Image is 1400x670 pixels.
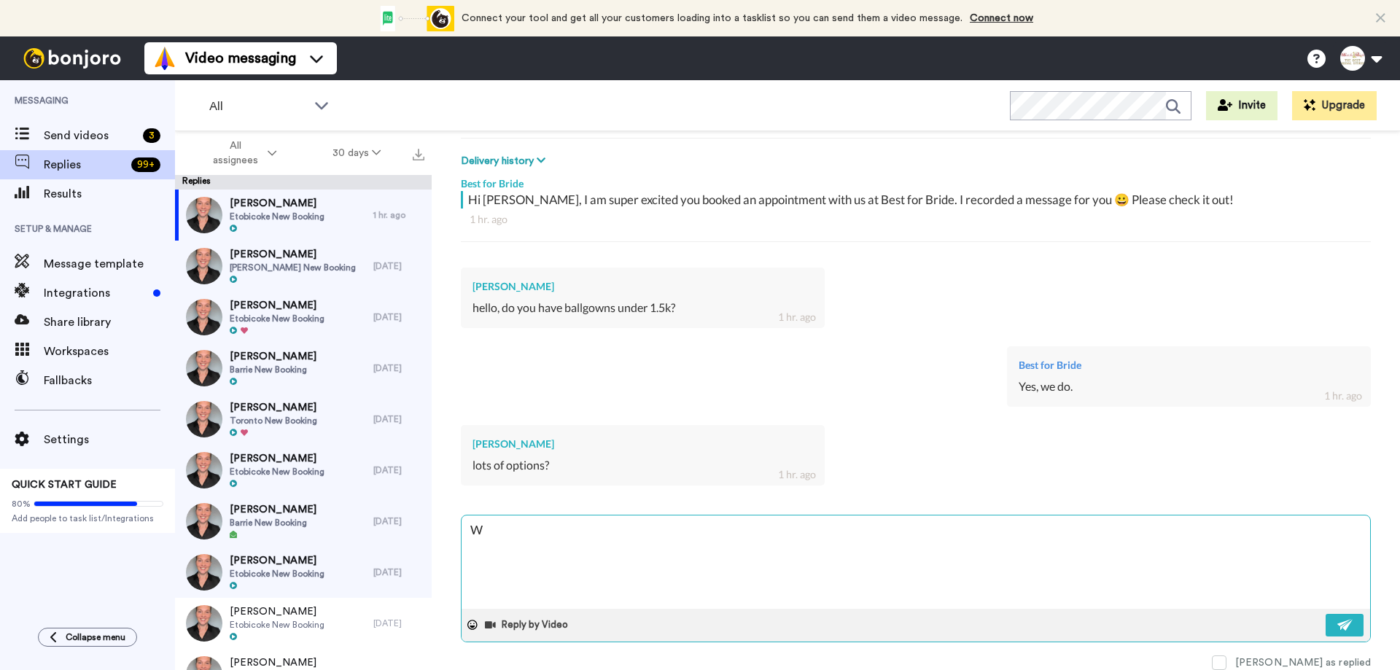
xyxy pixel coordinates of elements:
a: [PERSON_NAME]Barrie New Booking[DATE] [175,496,432,547]
a: [PERSON_NAME]Etobicoke New Booking[DATE] [175,292,432,343]
button: All assignees [178,133,305,174]
span: [PERSON_NAME] [230,400,317,415]
span: Settings [44,431,175,448]
a: Connect now [970,13,1033,23]
span: Etobicoke New Booking [230,211,324,222]
span: Barrie New Booking [230,517,316,529]
span: Send videos [44,127,137,144]
button: Reply by Video [483,614,572,636]
span: Etobicoke New Booking [230,568,324,580]
img: f4e70438-8d6e-4a84-b211-887d6acfb843-thumb.jpg [186,401,222,437]
img: 3a8b897e-b291-4b11-8b74-09940450cbe0-thumb.jpg [186,299,222,335]
span: Replies [44,156,125,174]
div: 1 hr. ago [470,212,1362,227]
span: Video messaging [185,48,296,69]
a: [PERSON_NAME][PERSON_NAME] New Booking[DATE] [175,241,432,292]
img: e9b3ce96-1693-496e-828f-109a94c20d5c-thumb.jpg [186,350,222,386]
span: QUICK START GUIDE [12,480,117,490]
span: All [209,98,307,115]
div: 1 hr. ago [778,310,816,324]
div: [DATE] [373,413,424,425]
span: Add people to task list/Integrations [12,513,163,524]
div: [DATE] [373,566,424,578]
a: [PERSON_NAME]Etobicoke New Booking[DATE] [175,547,432,598]
img: bj-logo-header-white.svg [17,48,127,69]
button: Delivery history [461,153,550,169]
span: Toronto New Booking [230,415,317,426]
div: 1 hr. ago [1324,389,1362,403]
div: Hi [PERSON_NAME], I am super excited you booked an appointment with us at Best for Bride. I recor... [468,191,1367,209]
div: [DATE] [373,515,424,527]
div: animation [374,6,454,31]
span: Collapse menu [66,631,125,643]
span: Connect your tool and get all your customers loading into a tasklist so you can send them a video... [462,13,962,23]
div: [DATE] [373,464,424,476]
span: All assignees [206,139,265,168]
span: Share library [44,313,175,331]
img: 8a1051ef-e1f3-473a-a784-a8a198b0a1cd-thumb.jpg [186,554,222,591]
a: [PERSON_NAME]Barrie New Booking[DATE] [175,343,432,394]
span: Etobicoke New Booking [230,466,324,478]
div: [PERSON_NAME] as replied [1235,655,1371,670]
span: Workspaces [44,343,175,360]
button: Collapse menu [38,628,137,647]
span: Results [44,185,175,203]
span: Etobicoke New Booking [230,619,324,631]
span: [PERSON_NAME] [230,349,316,364]
div: Best for Bride [461,169,1371,191]
a: [PERSON_NAME]Toronto New Booking[DATE] [175,394,432,445]
img: export.svg [413,149,424,160]
img: send-white.svg [1337,619,1353,631]
span: [PERSON_NAME] [230,655,324,670]
img: 0d322bcd-e2d2-4612-b70c-9646658d9d9a-thumb.jpg [186,503,222,539]
div: Yes, we do. [1019,378,1359,395]
span: [PERSON_NAME] [230,196,324,211]
span: Barrie New Booking [230,364,316,375]
button: 30 days [305,140,409,166]
div: [DATE] [373,618,424,629]
div: [PERSON_NAME] [472,279,813,294]
div: hello, do you have ballgowns under 1.5k? [472,300,813,316]
span: Fallbacks [44,372,175,389]
button: Export all results that match these filters now. [408,142,429,164]
a: [PERSON_NAME]Etobicoke New Booking[DATE] [175,445,432,496]
div: [DATE] [373,260,424,272]
span: [PERSON_NAME] [230,604,324,619]
span: 80% [12,498,31,510]
div: [DATE] [373,362,424,374]
a: [PERSON_NAME]Etobicoke New Booking[DATE] [175,598,432,649]
div: Best for Bride [1019,358,1359,373]
span: [PERSON_NAME] [230,247,356,262]
span: [PERSON_NAME] [230,298,324,313]
img: 79e81abd-d6cd-47dd-97d1-b0eff9858f25-thumb.jpg [186,605,222,642]
div: 99 + [131,157,160,172]
div: 1 hr. ago [373,209,424,221]
div: [PERSON_NAME] [472,437,813,451]
div: 3 [143,128,160,143]
a: [PERSON_NAME]Etobicoke New Booking1 hr. ago [175,190,432,241]
div: 1 hr. ago [778,467,816,482]
span: Etobicoke New Booking [230,313,324,324]
div: Replies [175,175,432,190]
span: [PERSON_NAME] [230,502,316,517]
span: [PERSON_NAME] New Booking [230,262,356,273]
span: Message template [44,255,175,273]
button: Upgrade [1292,91,1377,120]
img: 7e62bfcd-fc44-4e71-bb7a-81b1f8c116d2-thumb.jpg [186,248,222,284]
span: Integrations [44,284,147,302]
span: [PERSON_NAME] [230,451,324,466]
div: lots of options? [472,457,813,474]
img: 9a7865db-0038-47f0-a783-8f8a193ffddc-thumb.jpg [186,452,222,488]
button: Invite [1206,91,1277,120]
span: [PERSON_NAME] [230,553,324,568]
div: [DATE] [373,311,424,323]
img: b16b2559-be6a-4022-b263-6e3e39f3438e-thumb.jpg [186,197,222,233]
textarea: W [462,515,1370,609]
img: vm-color.svg [153,47,176,70]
